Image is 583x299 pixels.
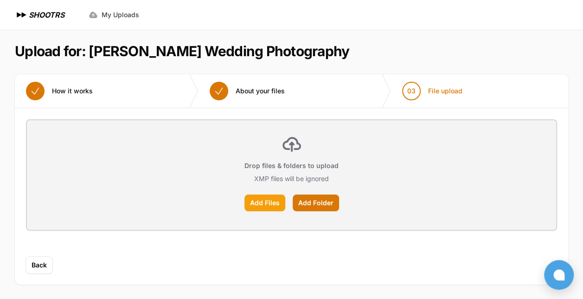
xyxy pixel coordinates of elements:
[83,6,145,23] a: My Uploads
[544,260,574,290] button: Open chat window
[52,86,93,96] span: How it works
[15,9,29,20] img: SHOOTRS
[102,10,139,19] span: My Uploads
[391,74,474,108] button: 03 File upload
[407,86,416,96] span: 03
[254,174,329,183] p: XMP files will be ignored
[15,43,349,59] h1: Upload for: [PERSON_NAME] Wedding Photography
[199,74,296,108] button: About your files
[293,195,339,211] label: Add Folder
[15,74,104,108] button: How it works
[26,257,52,273] button: Back
[244,161,339,170] p: Drop files & folders to upload
[236,86,285,96] span: About your files
[32,260,47,270] span: Back
[15,9,64,20] a: SHOOTRS SHOOTRS
[244,195,285,211] label: Add Files
[428,86,462,96] span: File upload
[29,9,64,20] h1: SHOOTRS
